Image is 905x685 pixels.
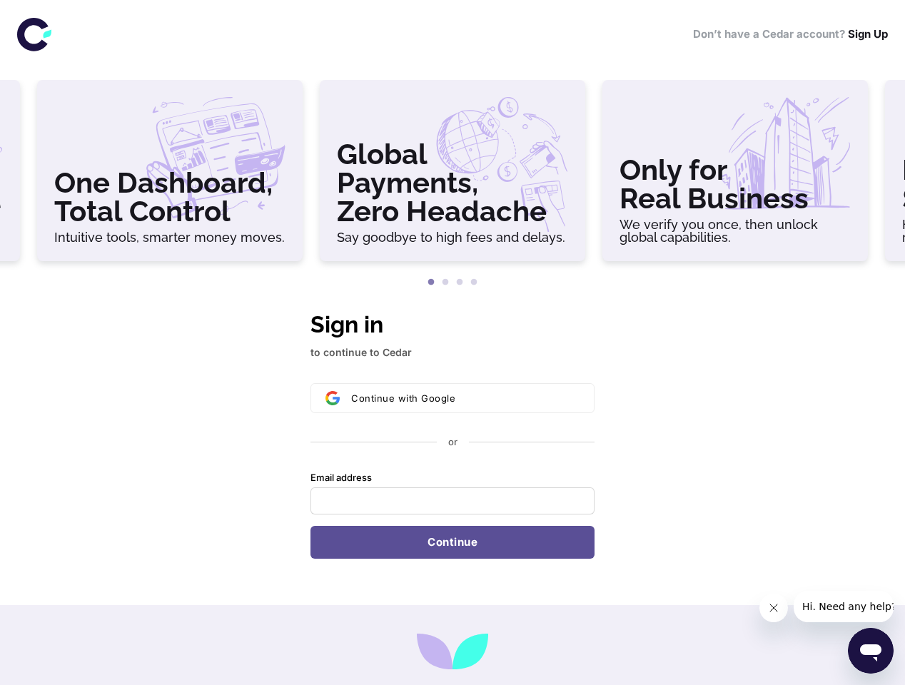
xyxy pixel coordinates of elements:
label: Email address [310,472,372,484]
button: Continue [310,526,595,559]
iframe: Close message [759,594,788,622]
h6: Say goodbye to high fees and delays. [337,231,568,244]
span: Hi. Need any help? [9,10,103,21]
button: 1 [424,275,438,290]
h6: Don’t have a Cedar account? [693,26,888,43]
iframe: Message from company [794,591,894,622]
button: Sign in with GoogleContinue with Google [310,383,595,413]
iframe: Button to launch messaging window [848,628,894,674]
h1: Sign in [310,308,595,342]
h3: One Dashboard, Total Control [54,168,285,225]
h3: Only for Real Business [620,156,851,213]
p: to continue to Cedar [310,345,595,360]
img: Sign in with Google [325,391,340,405]
h6: Intuitive tools, smarter money moves. [54,231,285,244]
button: 2 [438,275,452,290]
a: Sign Up [848,27,888,41]
h3: Global Payments, Zero Headache [337,140,568,225]
button: 3 [452,275,467,290]
h6: We verify you once, then unlock global capabilities. [620,218,851,244]
p: or [448,436,457,449]
span: Continue with Google [351,392,455,404]
button: 4 [467,275,481,290]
